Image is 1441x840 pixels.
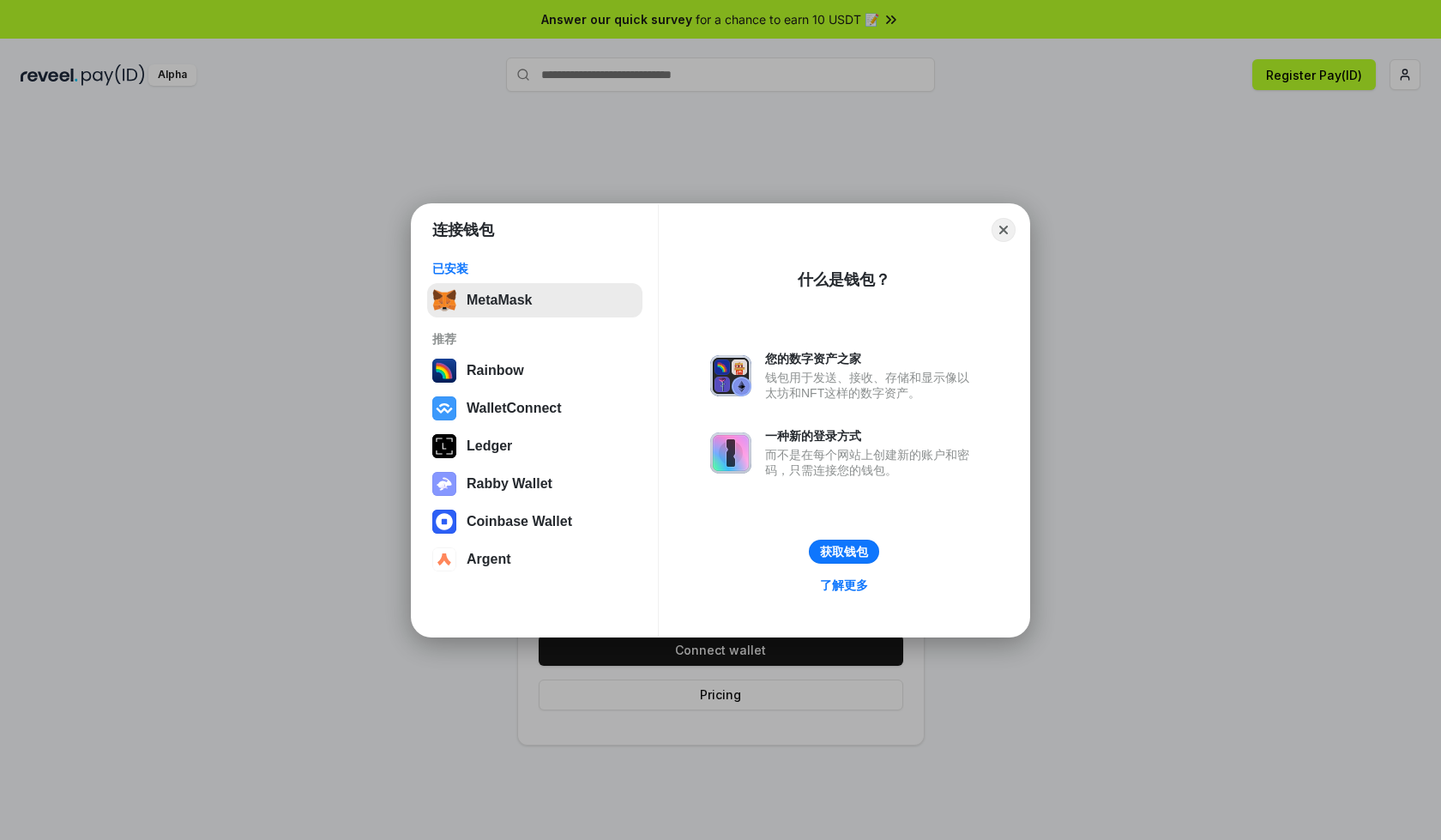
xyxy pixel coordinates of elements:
[432,396,456,420] img: svg+xml,%3Csvg%20width%3D%2228%22%20height%3D%2228%22%20viewBox%3D%220%200%2028%2028%22%20fill%3D...
[467,552,511,567] div: Argent
[798,269,890,290] div: 什么是钱包？
[432,472,456,496] img: svg+xml,%3Csvg%20xmlns%3D%22http%3A%2F%2Fwww.w3.org%2F2000%2Fsvg%22%20fill%3D%22none%22%20viewBox...
[710,355,751,396] img: svg+xml,%3Csvg%20xmlns%3D%22http%3A%2F%2Fwww.w3.org%2F2000%2Fsvg%22%20fill%3D%22none%22%20viewBox...
[427,429,642,463] button: Ledger
[467,514,572,529] div: Coinbase Wallet
[427,283,642,317] button: MetaMask
[432,288,456,312] img: svg+xml,%3Csvg%20fill%3D%22none%22%20height%3D%2233%22%20viewBox%3D%220%200%2035%2033%22%20width%...
[992,218,1016,242] button: Close
[765,447,978,478] div: 而不是在每个网站上创建新的账户和密码，只需连接您的钱包。
[432,510,456,534] img: svg+xml,%3Csvg%20width%3D%2228%22%20height%3D%2228%22%20viewBox%3D%220%200%2028%2028%22%20fill%3D...
[710,432,751,474] img: svg+xml,%3Csvg%20xmlns%3D%22http%3A%2F%2Fwww.w3.org%2F2000%2Fsvg%22%20fill%3D%22none%22%20viewBox...
[427,391,642,426] button: WalletConnect
[820,544,868,559] div: 获取钱包
[427,542,642,577] button: Argent
[809,540,879,564] button: 获取钱包
[765,351,978,366] div: 您的数字资产之家
[810,574,878,596] a: 了解更多
[765,428,978,444] div: 一种新的登录方式
[467,476,552,492] div: Rabby Wallet
[820,577,868,593] div: 了解更多
[467,363,524,378] div: Rainbow
[467,438,512,454] div: Ledger
[432,359,456,383] img: svg+xml,%3Csvg%20width%3D%22120%22%20height%3D%22120%22%20viewBox%3D%220%200%20120%20120%22%20fil...
[467,293,532,308] div: MetaMask
[432,331,637,347] div: 推荐
[765,370,978,401] div: 钱包用于发送、接收、存储和显示像以太坊和NFT这样的数字资产。
[467,401,562,416] div: WalletConnect
[432,261,637,276] div: 已安装
[427,354,642,388] button: Rainbow
[427,467,642,501] button: Rabby Wallet
[432,547,456,571] img: svg+xml,%3Csvg%20width%3D%2228%22%20height%3D%2228%22%20viewBox%3D%220%200%2028%2028%22%20fill%3D...
[432,434,456,458] img: svg+xml,%3Csvg%20xmlns%3D%22http%3A%2F%2Fwww.w3.org%2F2000%2Fsvg%22%20width%3D%2228%22%20height%3...
[432,220,494,240] h1: 连接钱包
[427,505,642,539] button: Coinbase Wallet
